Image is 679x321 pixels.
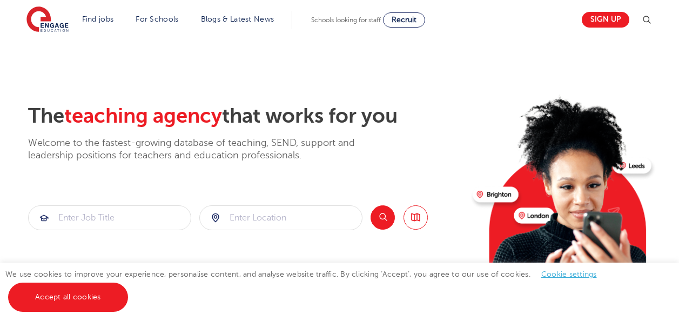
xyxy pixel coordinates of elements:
span: Recruit [392,16,416,24]
span: Schools looking for staff [311,16,381,24]
a: For Schools [136,15,178,23]
span: teaching agency [64,104,222,128]
a: Recruit [383,12,425,28]
a: Blogs & Latest News [201,15,274,23]
a: Find jobs [82,15,114,23]
h2: The that works for you [28,104,464,129]
a: Accept all cookies [8,283,128,312]
input: Submit [29,206,191,230]
p: Welcome to the fastest-growing database of teaching, SEND, support and leadership positions for t... [28,137,385,162]
input: Submit [200,206,362,230]
img: Engage Education [26,6,69,34]
div: Submit [28,205,191,230]
button: Search [371,205,395,230]
a: Cookie settings [541,270,597,278]
a: Sign up [582,12,629,28]
span: We use cookies to improve your experience, personalise content, and analyse website traffic. By c... [5,270,608,301]
div: Submit [199,205,362,230]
